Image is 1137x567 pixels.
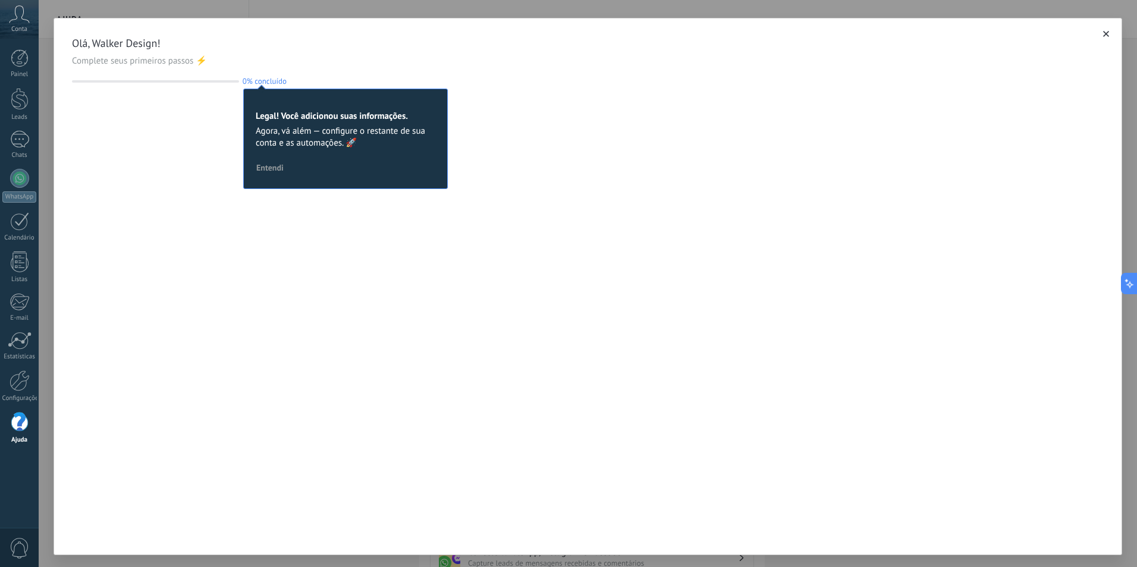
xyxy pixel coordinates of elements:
[72,55,1104,67] span: Complete seus primeiros passos ⚡
[11,26,27,33] span: Conta
[2,114,37,121] div: Leads
[256,163,284,172] span: Entendi
[256,111,435,122] h2: Legal! Você adicionou suas informações.
[2,353,37,361] div: Estatísticas
[2,152,37,159] div: Chats
[2,276,37,283] div: Listas
[2,436,37,444] div: Ajuda
[2,234,37,242] div: Calendário
[72,36,1104,51] span: Olá, Walker Design!
[243,77,287,86] span: 0% concluído
[256,125,435,149] span: Agora, vá além — configure o restante de sua conta e as automações. 🚀
[251,159,289,177] button: Entendi
[2,395,37,402] div: Configurações
[2,71,37,78] div: Painel
[2,314,37,322] div: E-mail
[2,191,36,203] div: WhatsApp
